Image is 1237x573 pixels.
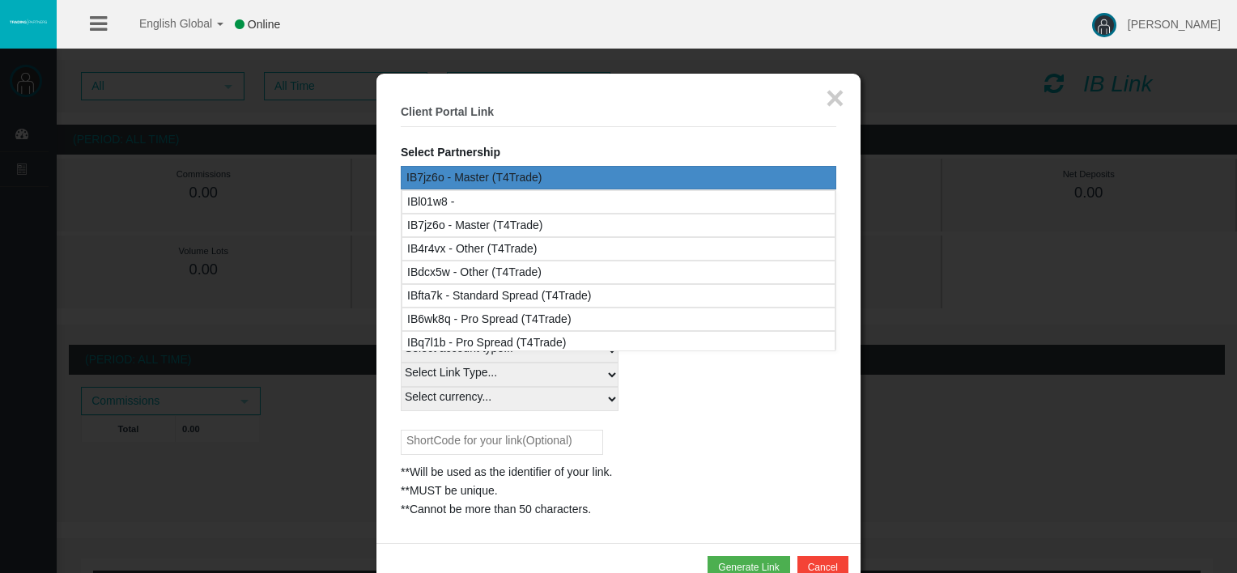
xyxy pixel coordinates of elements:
div: **Cannot be more than 50 characters. [401,500,836,519]
label: Select Partnership [401,143,500,162]
b: Client Portal Link [401,105,494,118]
input: ShortCode for your link(Optional) [401,430,603,455]
div: **MUST be unique. [401,482,836,500]
button: × [826,82,844,114]
img: logo.svg [8,19,49,25]
div: IB7jz6o - Master (T4Trade) [401,166,836,189]
span: [PERSON_NAME] [1128,18,1221,31]
span: English Global [118,17,212,30]
div: **Will be used as the identifier of your link. [401,463,836,482]
div: IB7jz6o - Master (T4Trade) [407,216,543,235]
div: IB4r4vx - Other (T4Trade) [407,240,538,258]
div: IBl01w8 - [407,193,454,211]
span: Online [248,18,280,31]
div: IBdcx5w - Other (T4Trade) [407,263,542,282]
div: IBfta7k - Standard Spread (T4Trade) [407,286,591,305]
img: user-image [1092,13,1116,37]
div: IB6wk8q - Pro Spread (T4Trade) [407,310,572,329]
div: IBq7l1b - Pro Spread (T4Trade) [407,333,566,352]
